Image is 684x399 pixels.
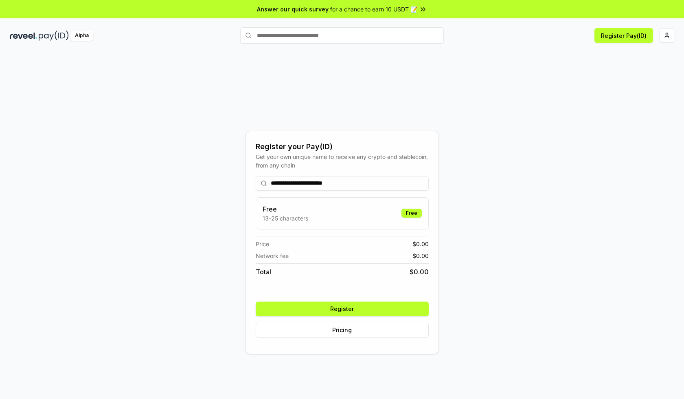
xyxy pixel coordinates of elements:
span: $ 0.00 [410,267,429,277]
button: Register Pay(ID) [594,28,653,43]
span: Answer our quick survey [257,5,329,13]
span: for a chance to earn 10 USDT 📝 [330,5,417,13]
span: Total [256,267,271,277]
button: Pricing [256,323,429,337]
span: Network fee [256,251,289,260]
span: $ 0.00 [412,251,429,260]
span: Price [256,240,269,248]
button: Register [256,302,429,316]
div: Get your own unique name to receive any crypto and stablecoin, from any chain [256,152,429,170]
h3: Free [263,204,308,214]
img: pay_id [39,31,69,41]
p: 13-25 characters [263,214,308,223]
div: Alpha [70,31,93,41]
img: reveel_dark [10,31,37,41]
span: $ 0.00 [412,240,429,248]
div: Register your Pay(ID) [256,141,429,152]
div: Free [401,209,422,218]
